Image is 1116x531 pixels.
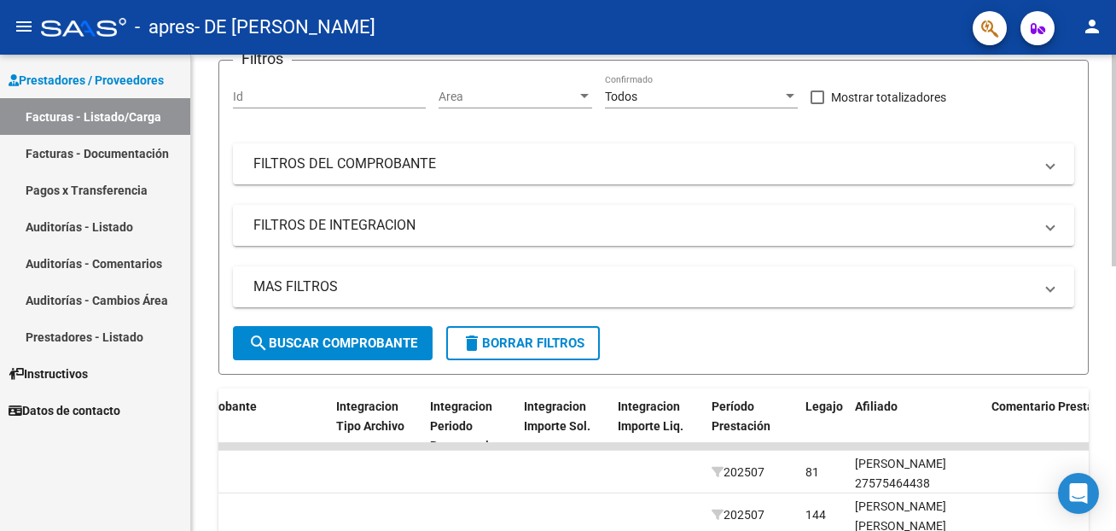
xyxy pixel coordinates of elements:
[848,388,985,464] datatable-header-cell: Afiliado
[1058,473,1099,514] div: Open Intercom Messenger
[233,205,1074,246] mat-expansion-panel-header: FILTROS DE INTEGRACION
[805,505,826,525] div: 144
[336,400,404,433] span: Integracion Tipo Archivo
[712,400,770,433] span: Período Prestación
[253,155,1033,173] mat-panel-title: FILTROS DEL COMPROBANTE
[233,266,1074,307] mat-expansion-panel-header: MAS FILTROS
[9,365,88,383] span: Instructivos
[9,71,164,90] span: Prestadores / Proveedores
[712,508,764,522] span: 202507
[805,400,843,413] span: Legajo
[9,401,120,420] span: Datos de contacto
[183,400,257,413] span: Comprobante
[14,16,34,37] mat-icon: menu
[176,388,329,464] datatable-header-cell: Comprobante
[233,143,1074,184] mat-expansion-panel-header: FILTROS DEL COMPROBANTE
[805,463,819,482] div: 81
[605,90,637,103] span: Todos
[423,388,517,464] datatable-header-cell: Integracion Periodo Presentacion
[446,326,600,360] button: Borrar Filtros
[517,388,611,464] datatable-header-cell: Integracion Importe Sol.
[462,333,482,353] mat-icon: delete
[233,326,433,360] button: Buscar Comprobante
[524,400,590,433] span: Integracion Importe Sol.
[248,333,269,353] mat-icon: search
[430,400,503,452] span: Integracion Periodo Presentacion
[831,87,946,108] span: Mostrar totalizadores
[329,388,423,464] datatable-header-cell: Integracion Tipo Archivo
[233,47,292,71] h3: Filtros
[855,454,978,493] div: [PERSON_NAME] 27575464438
[705,388,799,464] datatable-header-cell: Período Prestación
[855,400,898,413] span: Afiliado
[712,465,764,479] span: 202507
[195,9,375,46] span: - DE [PERSON_NAME]
[253,277,1033,296] mat-panel-title: MAS FILTROS
[1082,16,1102,37] mat-icon: person
[439,90,577,104] span: Area
[799,388,848,464] datatable-header-cell: Legajo
[611,388,705,464] datatable-header-cell: Integracion Importe Liq.
[462,336,584,351] span: Borrar Filtros
[618,400,683,433] span: Integracion Importe Liq.
[248,336,417,351] span: Buscar Comprobante
[253,216,1033,235] mat-panel-title: FILTROS DE INTEGRACION
[135,9,195,46] span: - apres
